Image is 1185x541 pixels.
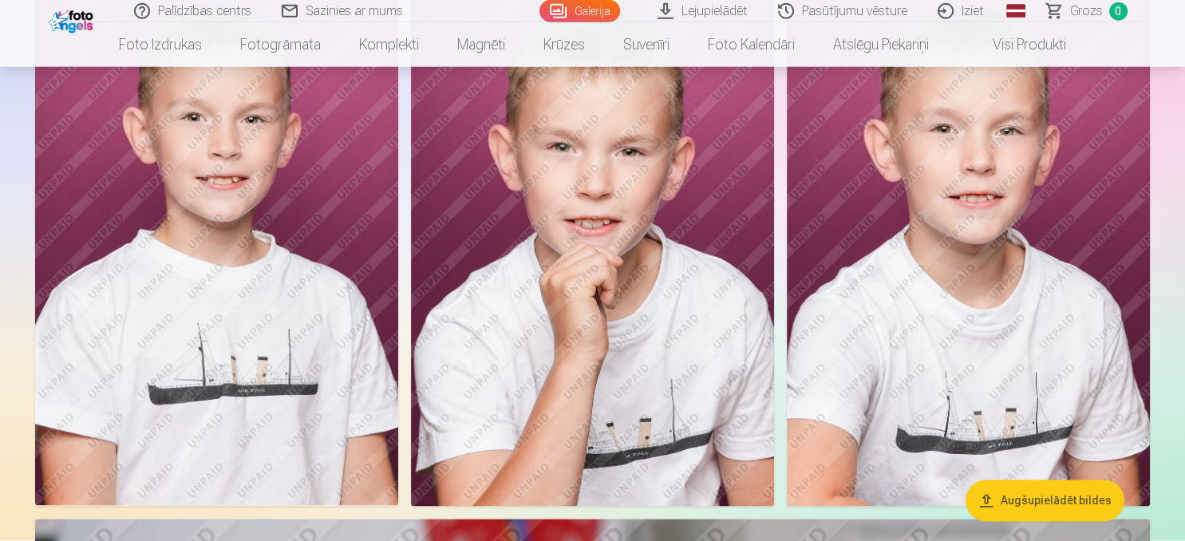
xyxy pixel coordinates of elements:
img: /fa1 [49,6,97,34]
span: 0 [1109,2,1128,21]
button: Augšupielādēt bildes [966,480,1124,522]
a: Fotogrāmata [221,22,340,67]
a: Visi produkti [948,22,1085,67]
a: Suvenīri [604,22,689,67]
a: Foto kalendāri [689,22,814,67]
a: Foto izdrukas [100,22,221,67]
span: Grozs [1070,2,1103,21]
a: Atslēgu piekariņi [814,22,948,67]
a: Magnēti [438,22,524,67]
a: Krūzes [524,22,604,67]
a: Komplekti [340,22,438,67]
